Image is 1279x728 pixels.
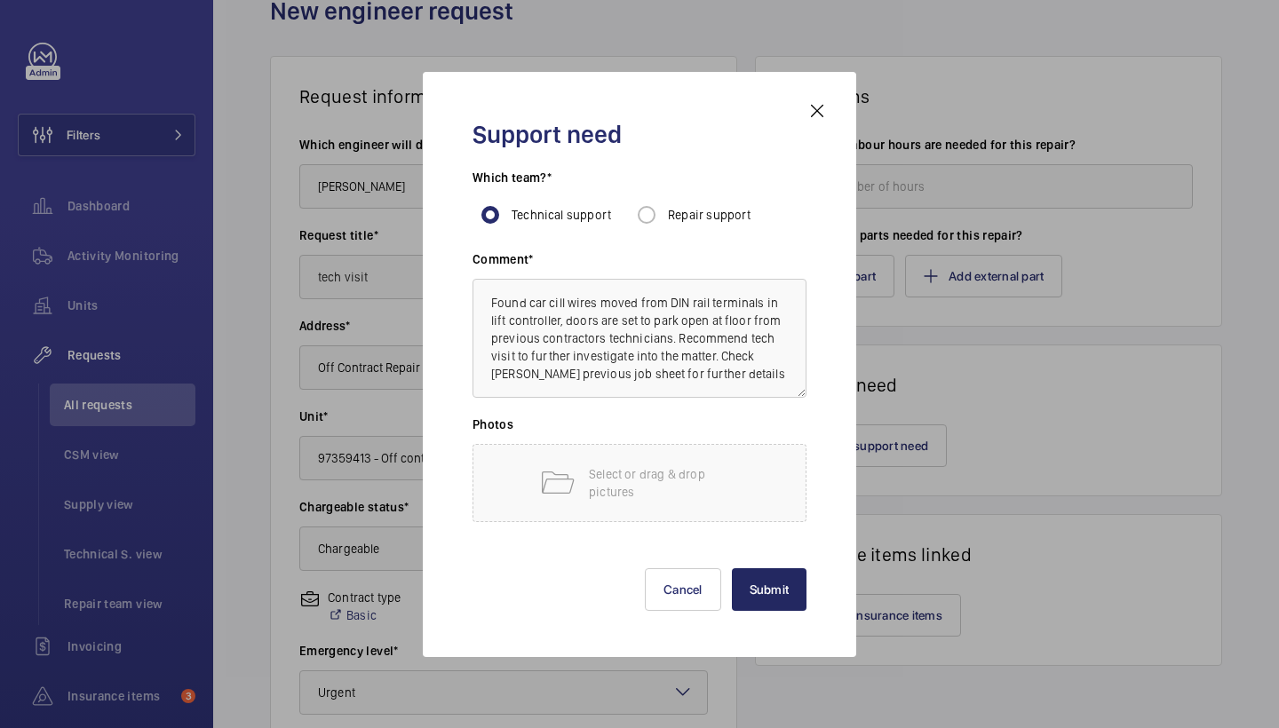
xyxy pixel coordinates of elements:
[512,208,611,222] span: Technical support
[473,169,806,197] h3: Which team?*
[589,465,740,501] p: Select or drag & drop pictures
[473,250,806,279] h3: Comment*
[473,415,806,444] h3: Photos
[732,568,807,611] button: Submit
[473,118,806,151] h2: Support need
[645,568,721,611] button: Cancel
[668,208,751,222] span: Repair support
